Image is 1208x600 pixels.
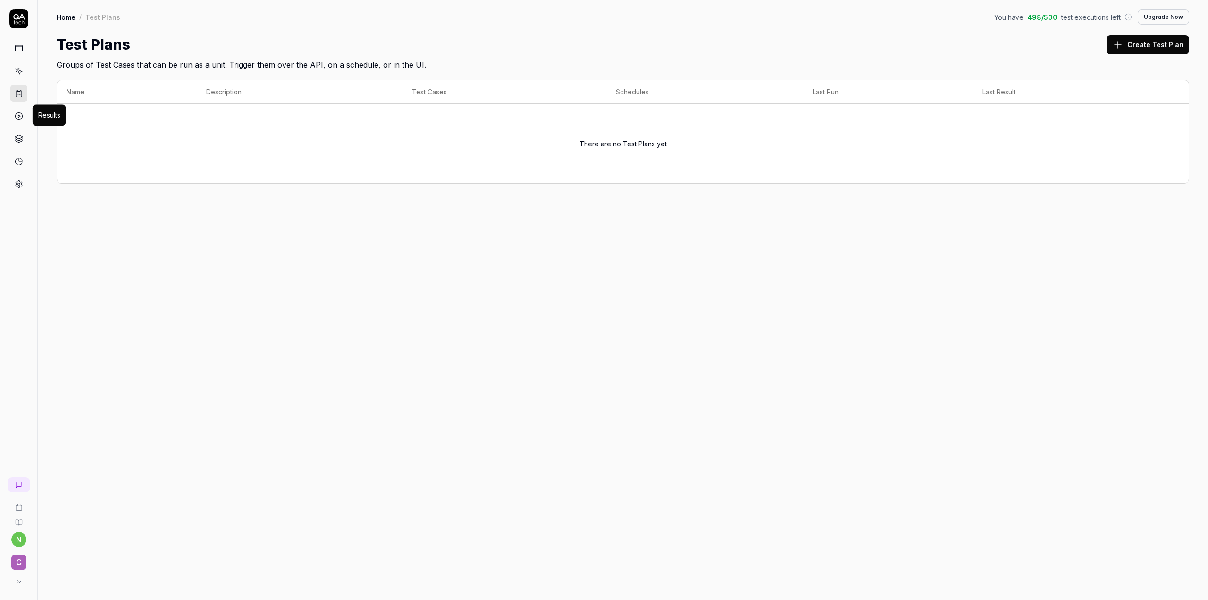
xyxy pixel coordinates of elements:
[11,555,26,570] span: C
[403,80,606,104] th: Test Cases
[79,12,82,22] div: /
[57,12,75,22] a: Home
[4,511,34,526] a: Documentation
[11,532,26,547] button: n
[57,34,130,55] h1: Test Plans
[1138,9,1189,25] button: Upgrade Now
[85,12,120,22] div: Test Plans
[973,80,1170,104] th: Last Result
[4,496,34,511] a: Book a call with us
[57,55,1189,70] h2: Groups of Test Cases that can be run as a unit. Trigger them over the API, on a schedule, or in t...
[67,110,1179,177] div: There are no Test Plans yet
[38,110,60,120] div: Results
[4,547,34,572] button: C
[8,477,30,492] a: New conversation
[803,80,973,104] th: Last Run
[57,80,197,104] th: Name
[1107,35,1189,54] button: Create Test Plan
[606,80,803,104] th: Schedules
[1027,12,1057,22] span: 498 / 500
[197,80,403,104] th: Description
[1061,12,1121,22] span: test executions left
[994,12,1023,22] span: You have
